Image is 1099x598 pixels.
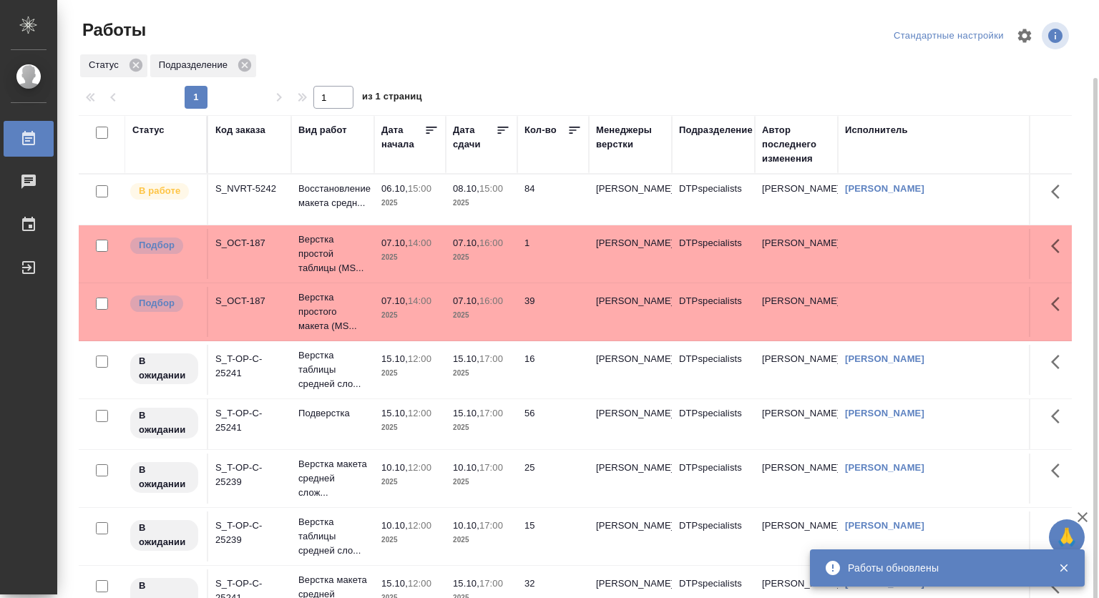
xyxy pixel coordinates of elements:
[596,294,665,308] p: [PERSON_NAME]
[381,533,439,547] p: 2025
[408,295,431,306] p: 14:00
[845,183,924,194] a: [PERSON_NAME]
[672,229,755,279] td: DTPspecialists
[79,19,146,41] span: Работы
[129,294,200,313] div: Можно подбирать исполнителей
[215,406,284,435] div: S_T-OP-C-25241
[139,296,175,310] p: Подбор
[479,462,503,473] p: 17:00
[479,183,503,194] p: 15:00
[755,399,838,449] td: [PERSON_NAME]
[1042,454,1077,488] button: Здесь прячутся важные кнопки
[517,511,589,562] td: 15
[298,123,347,137] div: Вид работ
[453,475,510,489] p: 2025
[381,183,408,194] p: 06.10,
[1042,399,1077,433] button: Здесь прячутся важные кнопки
[298,290,367,333] p: Верстка простого макета (MS...
[453,353,479,364] p: 15.10,
[159,58,233,72] p: Подразделение
[1049,519,1085,555] button: 🙏
[479,237,503,248] p: 16:00
[479,408,503,418] p: 17:00
[408,578,431,589] p: 12:00
[381,353,408,364] p: 15.10,
[129,352,200,386] div: Исполнитель назначен, приступать к работе пока рано
[381,520,408,531] p: 10.10,
[453,408,479,418] p: 15.10,
[755,229,838,279] td: [PERSON_NAME]
[453,520,479,531] p: 10.10,
[381,366,439,381] p: 2025
[453,578,479,589] p: 15.10,
[1042,229,1077,263] button: Здесь прячутся важные кнопки
[453,462,479,473] p: 10.10,
[890,25,1007,47] div: split button
[479,520,503,531] p: 17:00
[596,461,665,475] p: [PERSON_NAME]
[1007,19,1042,53] span: Настроить таблицу
[453,533,510,547] p: 2025
[381,308,439,323] p: 2025
[298,182,367,210] p: Восстановление макета средн...
[479,578,503,589] p: 17:00
[1042,345,1077,379] button: Здесь прячутся важные кнопки
[381,408,408,418] p: 15.10,
[517,454,589,504] td: 25
[524,123,557,137] div: Кол-во
[453,123,496,152] div: Дата сдачи
[453,196,510,210] p: 2025
[215,352,284,381] div: S_T-OP-C-25241
[408,353,431,364] p: 12:00
[672,175,755,225] td: DTPspecialists
[517,399,589,449] td: 56
[596,519,665,533] p: [PERSON_NAME]
[596,182,665,196] p: [PERSON_NAME]
[672,399,755,449] td: DTPspecialists
[1042,175,1077,209] button: Здесь прячутся важные кнопки
[381,578,408,589] p: 15.10,
[215,519,284,547] div: S_T-OP-C-25239
[453,308,510,323] p: 2025
[845,520,924,531] a: [PERSON_NAME]
[381,196,439,210] p: 2025
[517,345,589,395] td: 16
[672,454,755,504] td: DTPspecialists
[215,182,284,196] div: S_NVRT-5242
[150,54,256,77] div: Подразделение
[408,237,431,248] p: 14:00
[596,123,665,152] div: Менеджеры верстки
[381,295,408,306] p: 07.10,
[1049,562,1078,574] button: Закрыть
[1055,522,1079,552] span: 🙏
[129,519,200,552] div: Исполнитель назначен, приступать к работе пока рано
[129,406,200,440] div: Исполнитель назначен, приступать к работе пока рано
[89,58,124,72] p: Статус
[139,354,190,383] p: В ожидании
[381,475,439,489] p: 2025
[453,250,510,265] p: 2025
[381,123,424,152] div: Дата начала
[517,287,589,337] td: 39
[672,345,755,395] td: DTPspecialists
[298,406,367,421] p: Подверстка
[298,515,367,558] p: Верстка таблицы средней сло...
[381,462,408,473] p: 10.10,
[755,511,838,562] td: [PERSON_NAME]
[672,287,755,337] td: DTPspecialists
[453,237,479,248] p: 07.10,
[1042,287,1077,321] button: Здесь прячутся важные кнопки
[408,462,431,473] p: 12:00
[762,123,831,166] div: Автор последнего изменения
[408,183,431,194] p: 15:00
[139,408,190,437] p: В ожидании
[845,123,908,137] div: Исполнитель
[845,462,924,473] a: [PERSON_NAME]
[845,353,924,364] a: [PERSON_NAME]
[755,175,838,225] td: [PERSON_NAME]
[132,123,165,137] div: Статус
[298,348,367,391] p: Верстка таблицы средней сло...
[298,457,367,500] p: Верстка макета средней слож...
[755,454,838,504] td: [PERSON_NAME]
[215,236,284,250] div: S_OCT-187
